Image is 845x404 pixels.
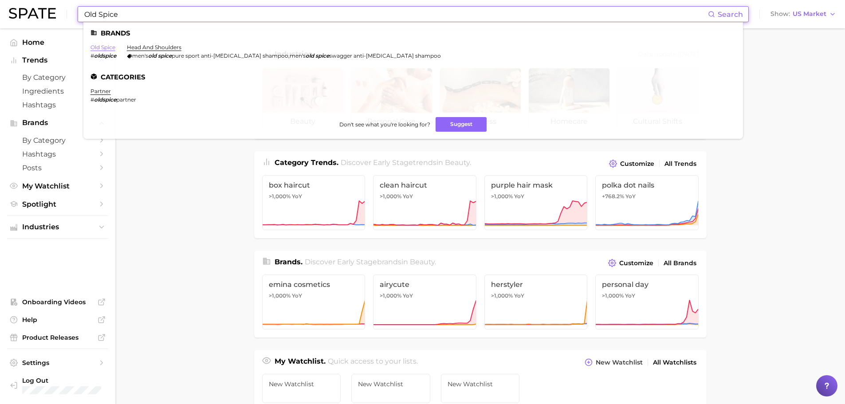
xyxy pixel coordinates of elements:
span: Show [770,12,790,16]
a: box haircut>1,000% YoY [262,175,366,230]
span: clean haircut [380,181,470,189]
span: personal day [602,280,692,289]
span: # [90,52,94,59]
span: YoY [625,292,635,299]
span: emina cosmetics [269,280,359,289]
img: SPATE [9,8,56,19]
span: >1,000% [269,193,291,200]
a: airycute>1,000% YoY [373,275,476,329]
span: +768.2% [602,193,624,200]
span: Home [22,38,93,47]
span: >1,000% [380,292,401,299]
span: All Brands [664,259,696,267]
span: YoY [403,193,413,200]
span: Customize [619,259,653,267]
span: men's [132,52,148,59]
a: Home [7,35,108,49]
a: Hashtags [7,147,108,161]
button: Trends [7,54,108,67]
span: pure sport anti-[MEDICAL_DATA] shampoo [172,52,288,59]
span: Spotlight [22,200,93,208]
a: Hashtags [7,98,108,112]
span: >1,000% [491,292,513,299]
span: >1,000% [602,292,624,299]
button: Brands [7,116,108,129]
span: US Market [793,12,826,16]
span: YoY [292,193,302,200]
span: # [90,96,94,103]
span: YoY [514,292,524,299]
span: Posts [22,164,93,172]
button: ShowUS Market [768,8,838,20]
span: Trends [22,56,93,64]
span: >1,000% [269,292,291,299]
span: New Watchlist [596,359,643,366]
span: herstyler [491,280,581,289]
span: by Category [22,73,93,82]
span: polka dot nails [602,181,692,189]
span: Help [22,316,93,324]
span: All Trends [664,160,696,168]
li: Categories [90,73,736,81]
span: YoY [625,193,636,200]
span: My Watchlist [22,182,93,190]
a: Spotlight [7,197,108,211]
a: head and shoulders [127,44,181,51]
span: Customize [620,160,654,168]
span: men's [290,52,306,59]
a: My Watchlist [7,179,108,193]
a: personal day>1,000% YoY [595,275,699,329]
a: Help [7,313,108,326]
span: New Watchlist [448,380,513,388]
a: Onboarding Videos [7,295,108,309]
span: beauty [410,258,435,266]
span: airycute [380,280,470,289]
span: purple hair mask [491,181,581,189]
div: , [127,52,441,59]
span: Don't see what you're looking for? [339,121,430,128]
span: >1,000% [380,193,401,200]
span: New Watchlist [269,380,334,388]
span: Brands . [275,258,303,266]
a: Settings [7,356,108,369]
em: spice [158,52,172,59]
span: YoY [514,193,524,200]
button: Customize [607,157,656,170]
span: partner [116,96,136,103]
h2: Quick access to your lists. [328,356,418,369]
span: Search [718,10,743,19]
span: Settings [22,359,93,367]
a: All Brands [661,257,699,269]
span: Category Trends . [275,158,338,167]
a: Log out. Currently logged in with e-mail staiger.e@pg.com. [7,374,108,397]
h1: My Watchlist. [275,356,326,369]
span: >1,000% [491,193,513,200]
em: old [148,52,157,59]
a: emina cosmetics>1,000% YoY [262,275,366,329]
a: New Watchlist [262,374,341,403]
span: beauty [445,158,470,167]
span: Log Out [22,377,101,384]
a: clean haircut>1,000% YoY [373,175,476,230]
a: polka dot nails+768.2% YoY [595,175,699,230]
button: Suggest [436,117,487,132]
li: Brands [90,29,736,37]
a: by Category [7,71,108,84]
span: Onboarding Videos [22,298,93,306]
span: Hashtags [22,101,93,109]
a: Ingredients [7,84,108,98]
a: herstyler>1,000% YoY [484,275,588,329]
a: All Watchlists [651,357,699,369]
span: Industries [22,223,93,231]
span: swagger anti-[MEDICAL_DATA] shampoo [329,52,441,59]
a: All Trends [662,158,699,170]
span: YoY [403,292,413,299]
a: purple hair mask>1,000% YoY [484,175,588,230]
a: old spice [90,44,115,51]
span: Discover Early Stage trends in . [341,158,471,167]
span: Hashtags [22,150,93,158]
a: by Category [7,133,108,147]
span: Ingredients [22,87,93,95]
button: Industries [7,220,108,234]
a: Posts [7,161,108,175]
